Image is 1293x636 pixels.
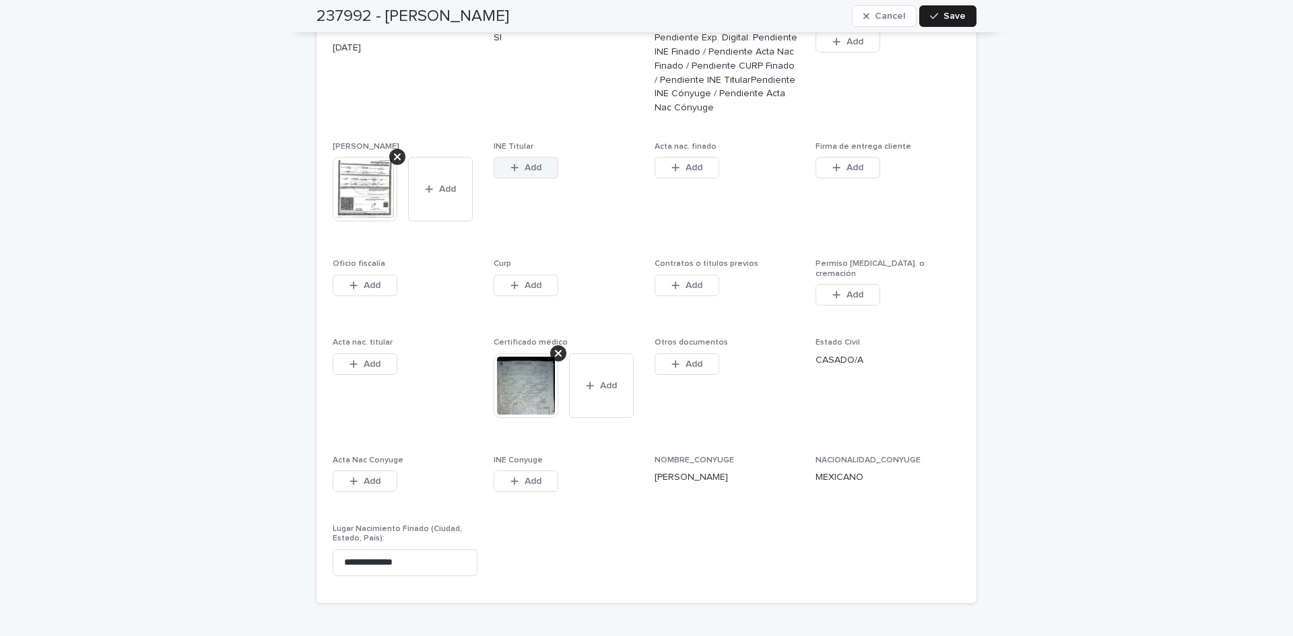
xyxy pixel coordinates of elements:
[364,281,380,290] span: Add
[847,37,863,46] span: Add
[494,275,558,296] button: Add
[333,525,462,542] span: Lugar Nacimiento Finado (Ciudad, Estado, País):
[686,281,702,290] span: Add
[655,456,734,464] span: NOMBRE_CONYUGE
[816,456,921,464] span: NACIONALIDAD_CONYUGE
[847,163,863,172] span: Add
[655,260,758,268] span: Contratos o títulos previos
[494,143,533,151] span: INE Titular
[655,31,799,115] p: Pendiente Exp. Digital: Pendiente INE Finado / Pendiente Acta Nac Finado / Pendiente CURP Finado ...
[655,470,799,485] p: [PERSON_NAME]
[816,284,880,306] button: Add
[816,470,960,485] p: MEXICANO
[847,290,863,299] span: Add
[494,31,638,45] p: SI
[816,31,880,52] button: Add
[852,5,917,27] button: Cancel
[569,353,634,418] button: Add
[655,339,728,347] span: Otros documentos
[525,476,541,486] span: Add
[317,7,509,26] h2: 237992 - [PERSON_NAME]
[525,281,541,290] span: Add
[333,275,397,296] button: Add
[494,470,558,492] button: Add
[333,143,399,151] span: [PERSON_NAME]
[408,157,473,221] button: Add
[333,260,385,268] span: Oficio fiscalía
[816,353,960,367] p: CASADO/A
[494,339,568,347] span: Certificado médico
[333,353,397,375] button: Add
[525,163,541,172] span: Add
[943,11,966,21] span: Save
[875,11,905,21] span: Cancel
[816,260,925,277] span: Permiso [MEDICAL_DATA]. o cremación
[364,359,380,369] span: Add
[333,41,477,55] p: [DATE]
[919,5,976,27] button: Save
[333,339,393,347] span: Acta nac. titular
[333,470,397,492] button: Add
[494,260,511,268] span: Curp
[655,275,719,296] button: Add
[816,339,860,347] span: Estado Civil
[655,353,719,375] button: Add
[333,456,403,464] span: Acta Nac Conyuge
[600,381,617,390] span: Add
[816,143,911,151] span: Firma de entrega cliente
[686,163,702,172] span: Add
[364,476,380,486] span: Add
[439,184,456,194] span: Add
[494,456,543,464] span: INE Conyuge
[655,143,717,151] span: Acta nac. finado
[816,157,880,178] button: Add
[686,359,702,369] span: Add
[494,157,558,178] button: Add
[655,157,719,178] button: Add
